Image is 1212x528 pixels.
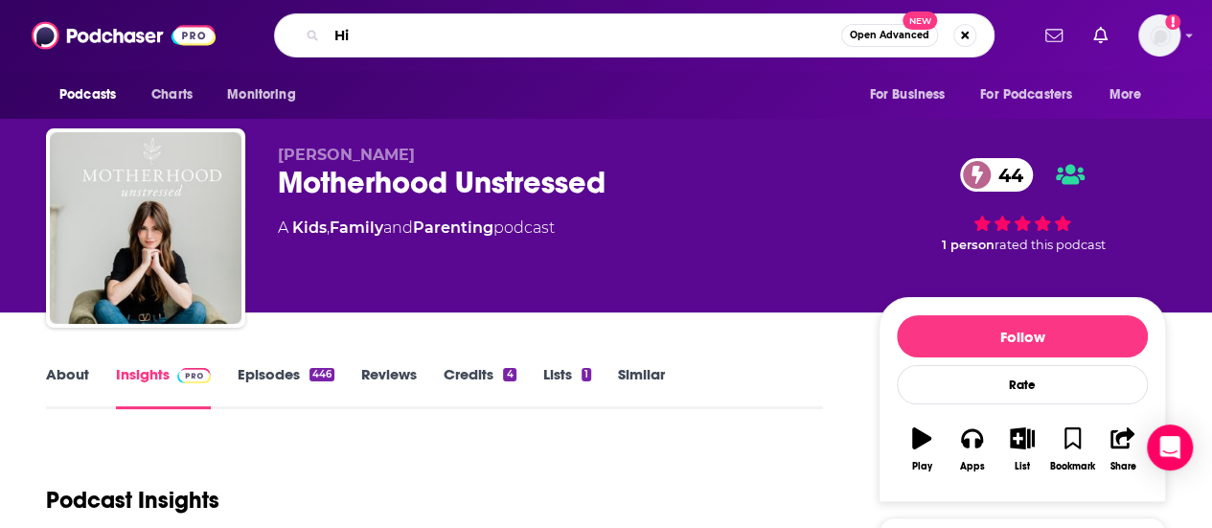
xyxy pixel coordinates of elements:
a: Credits4 [444,365,515,409]
span: More [1109,81,1142,108]
button: open menu [214,77,320,113]
a: Lists1 [543,365,591,409]
a: Show notifications dropdown [1086,19,1115,52]
a: Similar [618,365,665,409]
div: List [1015,461,1030,472]
span: rated this podcast [995,238,1106,252]
span: Podcasts [59,81,116,108]
div: 1 [582,368,591,381]
div: Play [912,461,932,472]
span: Charts [151,81,193,108]
div: Share [1109,461,1135,472]
img: Motherhood Unstressed [50,132,241,324]
a: Reviews [361,365,417,409]
span: 1 person [942,238,995,252]
a: Show notifications dropdown [1038,19,1070,52]
button: open menu [1096,77,1166,113]
span: For Business [869,81,945,108]
span: 44 [979,158,1033,192]
a: About [46,365,89,409]
button: List [997,415,1047,484]
img: Podchaser - Follow, Share and Rate Podcasts [32,17,216,54]
a: Episodes446 [238,365,334,409]
span: [PERSON_NAME] [278,146,415,164]
button: Apps [947,415,996,484]
div: Apps [960,461,985,472]
a: Family [330,218,383,237]
a: Parenting [413,218,493,237]
a: InsightsPodchaser Pro [116,365,211,409]
div: A podcast [278,217,555,240]
svg: Add a profile image [1165,14,1180,30]
button: Share [1098,415,1148,484]
button: Show profile menu [1138,14,1180,57]
button: Follow [897,315,1148,357]
div: 446 [309,368,334,381]
span: Monitoring [227,81,295,108]
span: , [327,218,330,237]
button: Bookmark [1047,415,1097,484]
a: Charts [139,77,204,113]
div: Bookmark [1050,461,1095,472]
span: and [383,218,413,237]
div: Search podcasts, credits, & more... [274,13,995,57]
button: Play [897,415,947,484]
input: Search podcasts, credits, & more... [327,20,841,51]
span: Logged in as AtriaBooks [1138,14,1180,57]
span: For Podcasters [980,81,1072,108]
a: 44 [960,158,1033,192]
button: open menu [968,77,1100,113]
span: New [903,11,937,30]
div: Rate [897,365,1148,404]
button: open menu [46,77,141,113]
img: User Profile [1138,14,1180,57]
div: 44 1 personrated this podcast [879,146,1166,264]
div: 4 [503,368,515,381]
a: Kids [292,218,327,237]
button: open menu [856,77,969,113]
h1: Podcast Insights [46,486,219,515]
div: Open Intercom Messenger [1147,425,1193,471]
img: Podchaser Pro [177,368,211,383]
span: Open Advanced [850,31,929,40]
button: Open AdvancedNew [841,24,938,47]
